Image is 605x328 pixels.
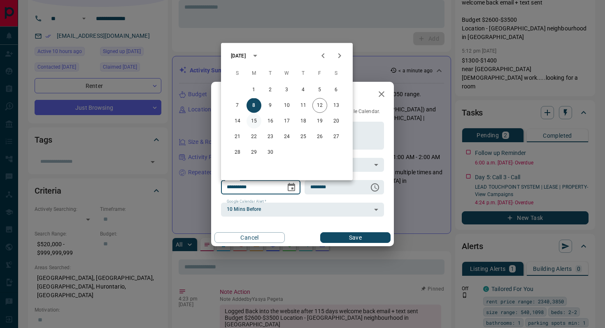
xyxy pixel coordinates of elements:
[329,114,344,129] button: 20
[247,129,261,144] button: 22
[312,129,327,144] button: 26
[296,98,311,113] button: 11
[279,65,294,82] span: Wednesday
[312,65,327,82] span: Friday
[296,83,311,97] button: 4
[296,129,311,144] button: 25
[247,83,261,97] button: 1
[247,114,261,129] button: 15
[263,129,278,144] button: 23
[231,52,246,60] div: [DATE]
[296,114,311,129] button: 18
[248,49,262,63] button: calendar view is open, switch to year view
[331,48,348,64] button: Next month
[315,48,331,64] button: Previous month
[230,114,245,129] button: 14
[247,98,261,113] button: 8
[263,65,278,82] span: Tuesday
[279,83,294,97] button: 3
[312,98,327,113] button: 12
[320,232,391,243] button: Save
[312,83,327,97] button: 5
[211,82,265,108] h2: Edit Task
[230,129,245,144] button: 21
[263,83,278,97] button: 2
[263,98,278,113] button: 9
[230,145,245,160] button: 28
[329,65,344,82] span: Saturday
[283,179,300,196] button: Choose date, selected date is Sep 8, 2025
[227,199,266,204] label: Google Calendar Alert
[312,114,327,129] button: 19
[329,98,344,113] button: 13
[329,129,344,144] button: 27
[279,129,294,144] button: 24
[214,232,285,243] button: Cancel
[263,145,278,160] button: 30
[230,98,245,113] button: 7
[296,65,311,82] span: Thursday
[279,98,294,113] button: 10
[230,65,245,82] span: Sunday
[279,114,294,129] button: 17
[367,179,383,196] button: Choose time, selected time is 6:00 AM
[263,114,278,129] button: 16
[221,203,384,217] div: 10 Mins Before
[329,83,344,97] button: 6
[247,145,261,160] button: 29
[247,65,261,82] span: Monday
